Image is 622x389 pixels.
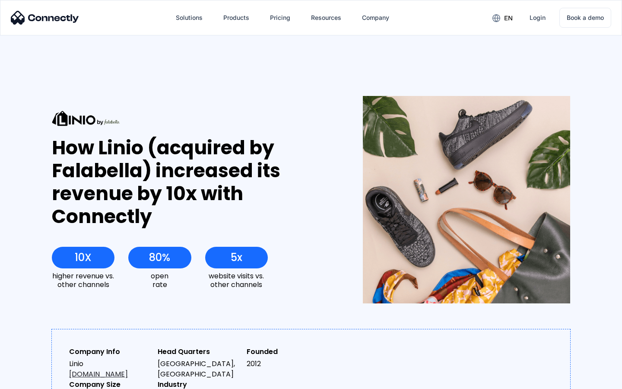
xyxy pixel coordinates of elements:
img: Connectly Logo [11,11,79,25]
a: Pricing [263,7,297,28]
div: How Linio (acquired by Falabella) increased its revenue by 10x with Connectly [52,137,331,228]
ul: Language list [17,374,52,386]
div: [GEOGRAPHIC_DATA], [GEOGRAPHIC_DATA] [158,359,239,379]
div: open rate [128,272,191,288]
aside: Language selected: English [9,374,52,386]
a: Login [523,7,552,28]
div: higher revenue vs. other channels [52,272,114,288]
div: en [504,12,513,24]
div: Login [530,12,546,24]
div: Solutions [176,12,203,24]
div: Linio [69,359,151,379]
div: 2012 [247,359,328,369]
div: Pricing [270,12,290,24]
a: Book a demo [559,8,611,28]
div: Resources [311,12,341,24]
div: 80% [149,252,170,264]
div: 5x [231,252,242,264]
a: [DOMAIN_NAME] [69,369,128,379]
div: Head Quarters [158,347,239,357]
div: 10X [75,252,92,264]
div: Company [362,12,389,24]
div: website visits vs. other channels [205,272,268,288]
div: Products [223,12,249,24]
div: Founded [247,347,328,357]
div: Company Info [69,347,151,357]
